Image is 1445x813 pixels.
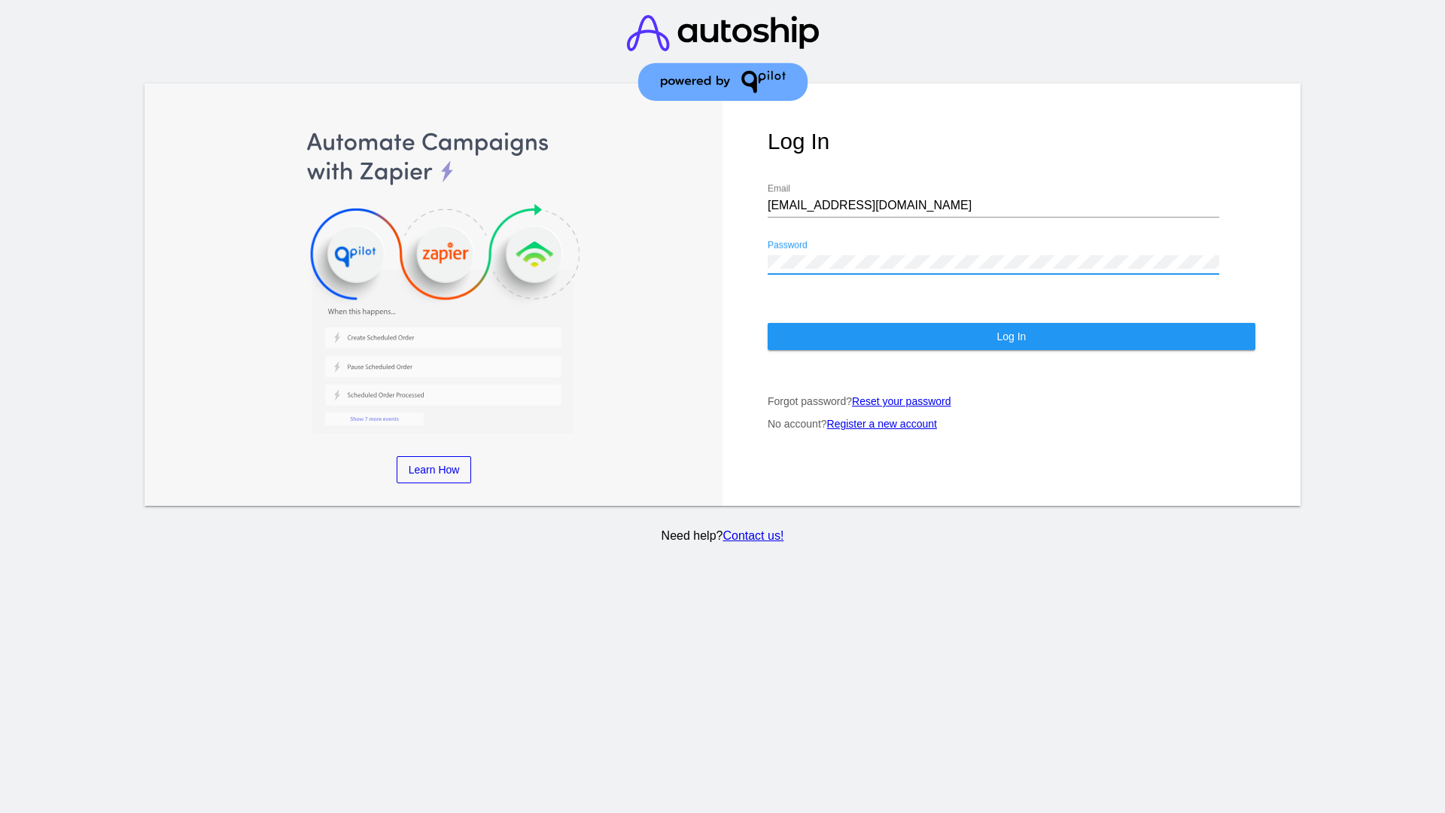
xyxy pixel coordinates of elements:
img: Automate Campaigns with Zapier, QPilot and Klaviyo [190,129,678,434]
span: Learn How [409,464,460,476]
span: Log In [996,330,1026,343]
a: Register a new account [827,418,937,430]
a: Reset your password [852,395,951,407]
p: Forgot password? [768,395,1255,407]
p: No account? [768,418,1255,430]
h1: Log In [768,129,1255,154]
a: Learn How [397,456,472,483]
p: Need help? [142,529,1304,543]
input: Email [768,199,1219,212]
a: Contact us! [722,529,783,542]
button: Log In [768,323,1255,350]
